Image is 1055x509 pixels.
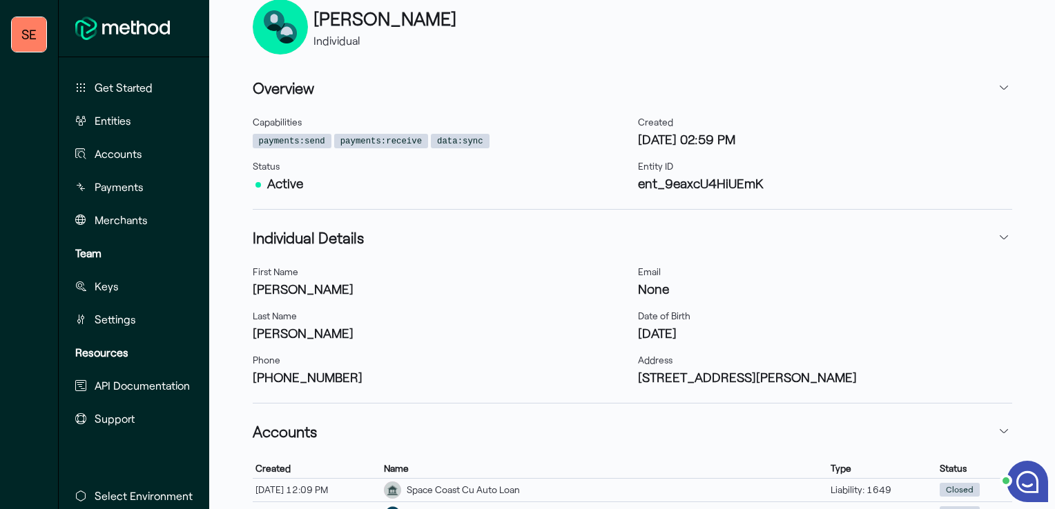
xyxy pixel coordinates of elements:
[95,179,144,195] span: Payments
[946,483,974,496] span: Closed
[259,135,325,148] code: payments:send
[638,160,673,172] span: Entity ID
[638,279,1012,298] h3: None
[384,481,401,499] div: Bank
[75,246,101,259] strong: Team
[253,481,381,499] div: [DATE] 12:09 PM
[940,462,967,475] span: Status
[638,130,1012,148] h3: [DATE] 02:59 PM
[638,310,690,321] span: Date of Birth
[21,21,37,48] span: SE
[75,245,101,261] span: Team
[95,112,131,129] span: Entities
[253,310,297,321] span: Last Name
[340,135,422,148] code: payments:receive
[253,266,298,277] span: First Name
[253,160,280,172] span: Status
[253,279,627,298] h3: [PERSON_NAME]
[253,77,314,99] h3: Overview
[95,410,135,427] span: Support
[70,372,195,399] button: API Documentation
[253,226,364,248] h3: Individual Details
[313,5,456,32] h2: [PERSON_NAME]
[313,34,360,47] span: Individual
[253,354,280,366] span: Phone
[253,478,1012,501] tr: [DATE] 12:09 PMSpace Coast Cu Auto LoanLiability: 1649Closed
[253,368,627,386] h3: [PHONE_NUMBER]
[253,174,627,192] h3: Active
[95,79,153,96] span: Get Started
[253,420,317,442] h3: Accounts
[253,71,1012,104] button: Overview
[638,368,1012,386] h3: [STREET_ADDRESS][PERSON_NAME]
[70,107,195,134] button: Entities
[638,354,672,366] span: Address
[638,174,1012,192] h3: ent_9eaxcU4HiUEmK
[407,483,520,497] div: Space Coast Cu Auto Loan
[253,323,627,342] h3: [PERSON_NAME]
[95,146,142,162] span: Accounts
[253,104,1012,209] div: Overview
[70,272,195,300] button: Keys
[828,481,937,499] div: Liability: 1649
[940,483,980,497] span: Closed
[437,135,483,148] code: data:sync
[70,140,195,168] button: Accounts
[95,311,136,328] span: Settings
[253,221,1012,254] button: Individual Details
[70,405,195,432] button: Support
[75,344,128,361] span: Resources
[70,74,195,101] button: Get Started
[431,134,490,148] span: data:sync
[70,306,195,333] button: Settings
[12,17,46,52] button: Spring EQ
[255,462,291,475] span: Created
[95,377,190,394] span: API Documentation
[384,462,409,475] span: Name
[831,462,851,475] span: Type
[638,266,661,277] span: Email
[95,278,119,295] span: Keys
[70,173,195,201] button: Payments
[95,488,193,504] span: Select Environment
[638,116,673,128] span: Created
[334,134,428,148] span: payments:receive
[253,134,331,148] span: payments:send
[75,17,170,40] img: MethodFi Logo
[95,212,148,228] span: Merchants
[70,206,195,234] button: Merchants
[253,116,302,128] span: Capabilities
[253,254,1012,403] div: Individual Details
[75,346,128,359] strong: Resources
[638,323,1012,342] h3: [DATE]
[253,415,1012,448] button: Accounts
